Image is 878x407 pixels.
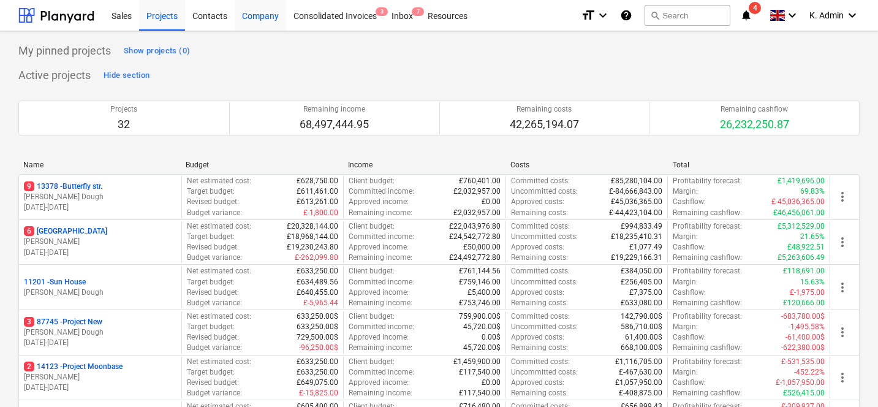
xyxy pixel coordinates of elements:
[187,277,235,287] p: Target budget :
[299,388,338,398] p: £-15,825.00
[349,242,409,253] p: Approved income :
[510,161,663,169] div: Costs
[349,197,409,207] p: Approved income :
[621,343,662,353] p: 668,100.00$
[781,311,825,322] p: -683,780.00$
[349,343,412,353] p: Remaining income :
[789,322,825,332] p: -1,495.58%
[100,66,153,85] button: Hide section
[621,298,662,308] p: £633,080.00
[482,197,501,207] p: £0.00
[187,253,242,263] p: Budget variance :
[619,367,662,378] p: £-467,630.00
[511,221,570,232] p: Committed costs :
[621,221,662,232] p: £994,833.49
[348,161,501,169] div: Income
[376,7,388,16] span: 3
[511,357,570,367] p: Committed costs :
[412,7,424,16] span: 7
[511,176,570,186] p: Committed costs :
[187,357,251,367] p: Net estimated cost :
[300,117,369,132] p: 68,497,444.95
[800,277,825,287] p: 15.63%
[110,117,137,132] p: 32
[621,311,662,322] p: 142,790.00$
[510,104,579,115] p: Remaining costs
[349,357,395,367] p: Client budget :
[771,197,825,207] p: £-45,036,365.00
[673,367,698,378] p: Margin :
[673,221,742,232] p: Profitability forecast :
[24,277,176,298] div: 11201 -Sun House[PERSON_NAME] Dough
[673,232,698,242] p: Margin :
[349,208,412,218] p: Remaining income :
[611,176,662,186] p: £85,280,104.00
[110,104,137,115] p: Projects
[482,378,501,388] p: £0.00
[785,332,825,343] p: -61,400.00$
[809,10,844,20] span: K. Admin
[673,298,742,308] p: Remaining cashflow :
[510,117,579,132] p: 42,265,194.07
[794,367,825,378] p: -452.22%
[629,287,662,298] p: £7,375.00
[740,8,752,23] i: notifications
[349,277,414,287] p: Committed income :
[349,367,414,378] p: Committed income :
[482,332,501,343] p: 0.00$
[449,221,501,232] p: £22,043,976.80
[609,208,662,218] p: £-44,423,104.00
[187,287,239,298] p: Revised budget :
[511,367,578,378] p: Uncommitted costs :
[23,161,176,169] div: Name
[187,186,235,197] p: Target budget :
[778,221,825,232] p: £5,312,529.00
[297,277,338,287] p: £634,489.56
[645,5,730,26] button: Search
[187,208,242,218] p: Budget variance :
[187,176,251,186] p: Net estimated cost :
[124,44,190,58] div: Show projects (0)
[511,332,564,343] p: Approved costs :
[511,311,570,322] p: Committed costs :
[187,197,239,207] p: Revised budget :
[303,208,338,218] p: £-1,800.00
[121,41,193,61] button: Show projects (0)
[511,298,568,308] p: Remaining costs :
[778,176,825,186] p: £1,419,696.00
[511,232,578,242] p: Uncommitted costs :
[673,186,698,197] p: Margin :
[511,242,564,253] p: Approved costs :
[511,208,568,218] p: Remaining costs :
[673,208,742,218] p: Remaining cashflow :
[187,322,235,332] p: Target budget :
[187,232,235,242] p: Target budget :
[459,176,501,186] p: £760,401.00
[817,348,878,407] iframe: Chat Widget
[24,338,176,348] p: [DATE] - [DATE]
[459,388,501,398] p: £117,540.00
[297,186,338,197] p: £611,461.00
[673,343,742,353] p: Remaining cashflow :
[287,232,338,242] p: £18,968,144.00
[349,221,395,232] p: Client budget :
[186,161,338,169] div: Budget
[800,186,825,197] p: 69.83%
[511,197,564,207] p: Approved costs :
[24,327,176,338] p: [PERSON_NAME] Dough
[18,68,91,83] p: Active projects
[297,266,338,276] p: £633,250.00
[720,117,789,132] p: 26,232,250.87
[349,378,409,388] p: Approved income :
[673,311,742,322] p: Profitability forecast :
[459,311,501,322] p: 759,900.00$
[673,277,698,287] p: Margin :
[300,104,369,115] p: Remaining income
[24,317,102,327] p: 87745 - Project New
[835,325,850,340] span: more_vert
[596,8,610,23] i: keyboard_arrow_down
[621,322,662,332] p: 586,710.00$
[621,266,662,276] p: £384,050.00
[619,388,662,398] p: £-408,875.00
